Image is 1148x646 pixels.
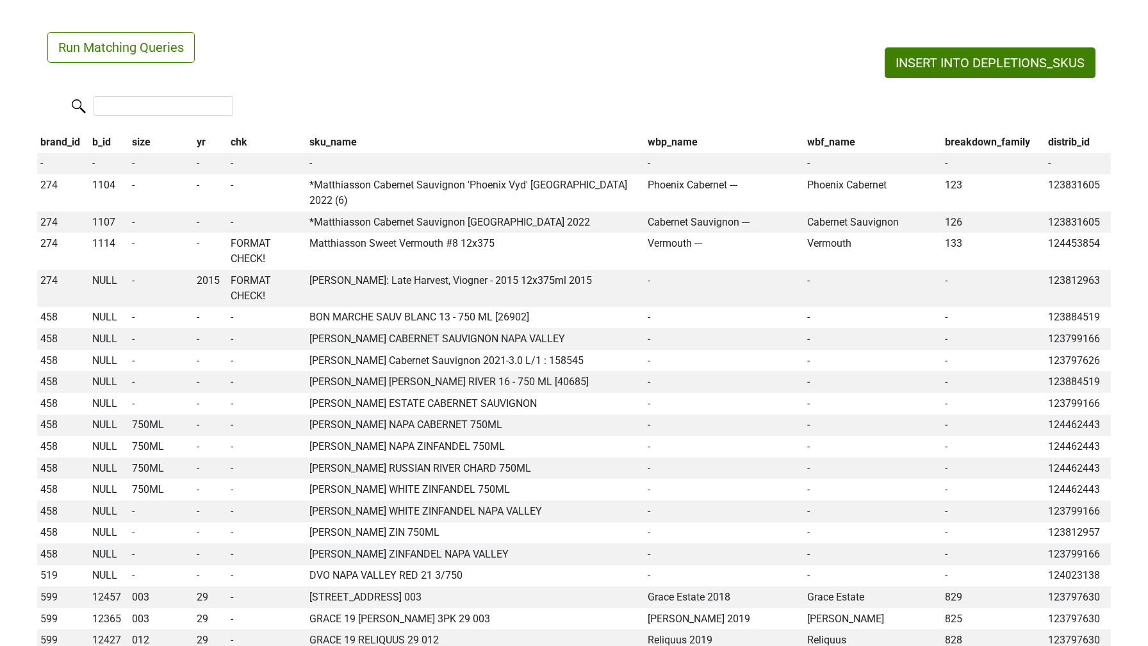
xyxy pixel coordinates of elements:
td: - [942,307,1045,329]
td: - [193,328,227,350]
td: [PERSON_NAME] WHITE ZINFANDEL NAPA VALLEY [306,501,644,522]
td: - [129,211,193,233]
span: 1104 [92,179,115,191]
td: - [942,565,1045,587]
td: 124462443 [1045,415,1111,436]
td: - [193,565,227,587]
span: 1114 [92,237,115,249]
td: - [805,522,942,544]
td: - [942,501,1045,522]
td: - [805,479,942,501]
td: 750ML [129,458,193,479]
td: 123799166 [1045,501,1111,522]
td: 123812957 [1045,522,1111,544]
span: 12365 [92,613,121,625]
td: 123797630 [1045,586,1111,608]
td: 003 [129,586,193,608]
td: Phoenix Cabernet [805,174,942,211]
td: *Matthiasson Cabernet Sauvignon 'Phoenix Vyd' [GEOGRAPHIC_DATA] 2022 (6) [306,174,644,211]
span: NULL [92,526,117,538]
td: 123831605 [1045,211,1111,233]
td: - [193,307,227,329]
td: - [227,479,306,501]
span: NULL [92,440,117,452]
span: NULL [92,548,117,560]
span: NULL [92,397,117,410]
td: - [227,458,306,479]
td: - [942,522,1045,544]
td: - [644,436,805,458]
th: size: activate to sort column ascending [129,131,193,153]
td: FORMAT CHECK! [227,233,306,270]
td: - [227,393,306,415]
td: Vermouth --- [644,233,805,270]
td: - [193,479,227,501]
td: [PERSON_NAME] ZIN 750ML [306,522,644,544]
td: - [193,543,227,565]
button: Run Matching Queries [47,32,195,63]
td: BON MARCHE SAUV BLANC 13 - 750 ML [26902] [306,307,644,329]
td: 458 [37,543,89,565]
td: FORMAT CHECK! [227,270,306,307]
td: - [805,153,942,175]
td: Cabernet Sauvignon [805,211,942,233]
td: - [1045,153,1111,175]
span: NULL [92,418,117,431]
td: - [805,436,942,458]
td: 29 [193,586,227,608]
td: [PERSON_NAME]: Late Harvest, Viogner - 2015 12x375ml 2015 [306,270,644,307]
span: NULL [92,483,117,495]
td: 274 [37,233,89,270]
span: NULL [92,569,117,581]
button: INSERT INTO DEPLETIONS_SKUS [885,47,1095,78]
td: - [227,371,306,393]
span: NULL [92,354,117,367]
td: - [37,153,89,175]
td: Vermouth [805,233,942,270]
td: 825 [942,608,1045,630]
td: - [644,307,805,329]
td: - [805,393,942,415]
td: 829 [942,586,1045,608]
td: 124462443 [1045,479,1111,501]
td: - [644,522,805,544]
td: - [227,415,306,436]
td: 123797626 [1045,350,1111,372]
td: Grace Estate 2018 [644,586,805,608]
td: 2015 [193,270,227,307]
td: - [129,501,193,522]
td: - [129,174,193,211]
td: [PERSON_NAME] NAPA ZINFANDEL 750ML [306,436,644,458]
td: 750ML [129,436,193,458]
span: 12457 [92,591,121,603]
td: - [129,153,193,175]
td: - [942,436,1045,458]
th: distrib_id: activate to sort column ascending [1045,131,1111,153]
span: - [92,157,95,169]
td: - [644,458,805,479]
th: sku_name: activate to sort column ascending [306,131,644,153]
td: 29 [193,608,227,630]
th: brand_id: activate to sort column descending [37,131,89,153]
td: - [644,393,805,415]
td: [PERSON_NAME] RUSSIAN RIVER CHARD 750ML [306,458,644,479]
td: - [193,436,227,458]
td: - [942,479,1045,501]
td: - [193,522,227,544]
span: NULL [92,462,117,474]
td: - [129,307,193,329]
td: - [805,501,942,522]
td: *Matthiasson Cabernet Sauvignon [GEOGRAPHIC_DATA] 2022 [306,211,644,233]
td: - [129,393,193,415]
td: 599 [37,586,89,608]
td: 519 [37,565,89,587]
td: - [644,501,805,522]
td: 123884519 [1045,307,1111,329]
td: - [644,543,805,565]
td: - [227,501,306,522]
td: - [805,458,942,479]
td: - [805,307,942,329]
td: 124453854 [1045,233,1111,270]
td: - [227,153,306,175]
td: - [227,522,306,544]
